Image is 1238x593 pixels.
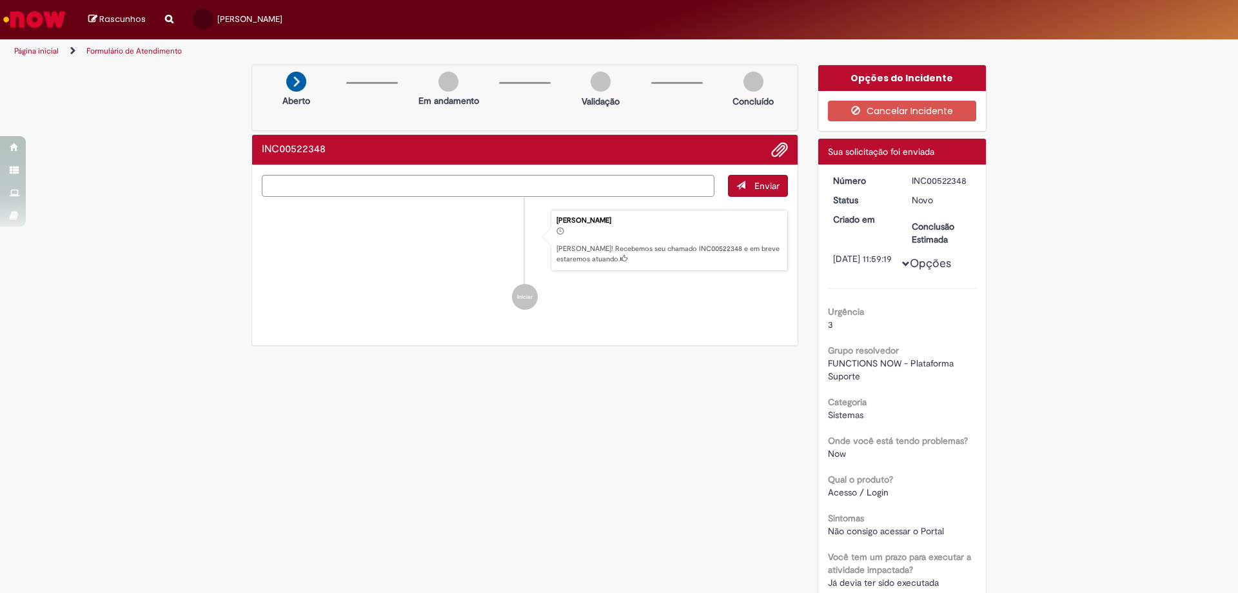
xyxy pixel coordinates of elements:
a: Página inicial [14,46,59,56]
div: [PERSON_NAME] [556,217,781,225]
span: Sua solicitação foi enviada [828,146,934,157]
div: [DATE] 11:59:19 [833,252,893,265]
img: arrow-next.png [286,72,306,92]
ul: Trilhas de página [10,39,816,63]
a: Rascunhos [88,14,146,26]
span: Rascunhos [99,13,146,25]
div: Opções do Incidente [818,65,987,91]
span: Acesso / Login [828,487,889,498]
b: Grupo resolvedor [828,345,899,356]
button: Cancelar Incidente [828,101,977,121]
b: Onde você está tendo problemas? [828,435,968,447]
img: ServiceNow [1,6,68,32]
p: Validação [582,95,620,108]
dt: Número [823,174,903,187]
button: Enviar [728,175,788,197]
dt: Criado em [823,213,903,226]
img: img-circle-grey.png [743,72,763,92]
span: Now [828,448,846,459]
li: Amanda Da Silva Salomao [262,210,788,272]
span: Enviar [754,180,780,192]
b: Sintomas [828,512,864,524]
b: Categoria [828,396,867,408]
span: FUNCTIONS NOW - Plataforma Suporte [828,357,956,382]
b: Urgência [828,306,864,317]
h2: INC00522348 Histórico de tíquete [262,144,326,156]
div: INC00522348 [912,174,972,187]
p: Concluído [732,95,774,108]
span: [PERSON_NAME] [217,14,282,25]
p: Aberto [282,94,310,107]
b: Você tem um prazo para executar a atividade impactada? [828,551,971,576]
dt: Conclusão Estimada [902,220,981,246]
span: Não consigo acessar o Portal [828,525,944,537]
b: Qual o produto? [828,474,893,485]
a: Formulário de Atendimento [86,46,182,56]
span: Já devia ter sido executada [828,577,939,588]
p: Em andamento [418,94,479,107]
div: Novo [912,194,972,206]
img: img-circle-grey.png [438,72,458,92]
span: 3 [828,319,833,330]
ul: Histórico de tíquete [262,197,788,323]
dt: Status [823,194,903,206]
p: [PERSON_NAME]! Recebemos seu chamado INC00522348 e em breve estaremos atuando. [556,244,781,264]
img: img-circle-grey.png [591,72,611,92]
span: Sistemas [828,409,863,421]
